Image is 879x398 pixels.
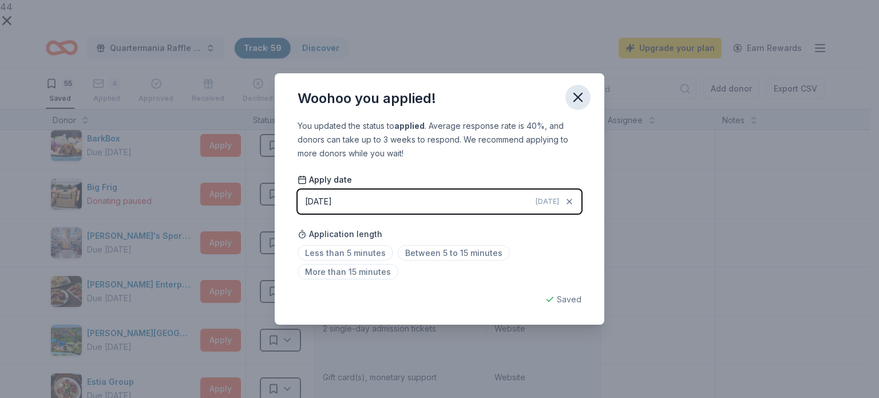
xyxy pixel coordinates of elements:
[298,119,581,160] div: You updated the status to . Average response rate is 40%, and donors can take up to 3 weeks to re...
[398,245,510,261] span: Between 5 to 15 minutes
[298,89,436,108] div: Woohoo you applied!
[305,195,332,208] div: [DATE]
[536,197,559,206] span: [DATE]
[394,121,425,131] b: applied
[298,190,581,214] button: [DATE][DATE]
[298,227,382,241] span: Application length
[298,245,393,261] span: Less than 5 minutes
[298,174,352,186] span: Apply date
[298,264,398,279] span: More than 15 minutes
